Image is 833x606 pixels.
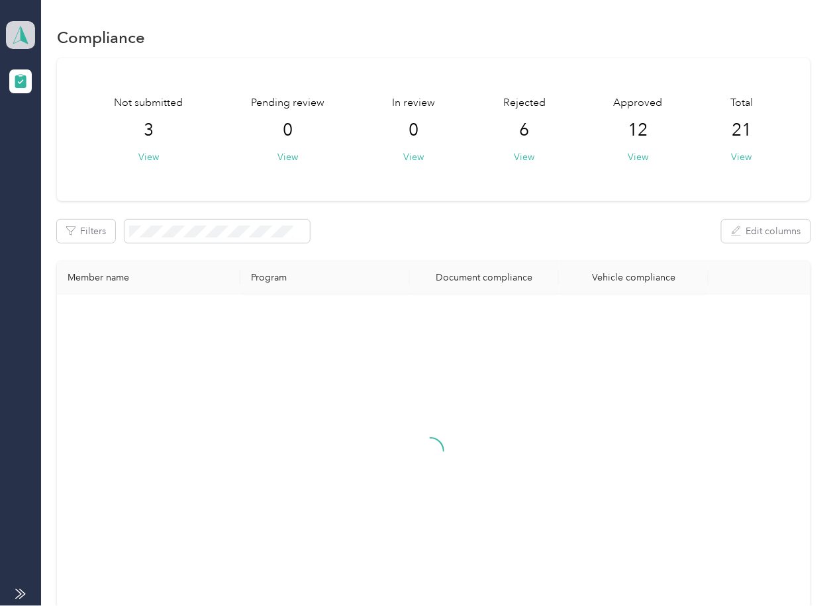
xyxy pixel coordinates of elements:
span: 3 [144,120,154,141]
button: Edit columns [722,220,810,243]
button: Filters [57,220,115,243]
span: 21 [732,120,752,141]
span: In review [393,95,436,111]
th: Program [240,261,410,294]
button: View [732,150,752,164]
iframe: Everlance-gr Chat Button Frame [759,532,833,606]
h1: Compliance [57,30,145,44]
span: Rejected [503,95,546,111]
span: Pending review [251,95,324,111]
span: Not submitted [115,95,183,111]
button: View [404,150,424,164]
th: Member name [57,261,240,294]
div: Document compliance [420,272,548,283]
button: View [138,150,159,164]
div: Vehicle compliance [569,272,697,283]
span: 12 [628,120,648,141]
span: Approved [614,95,663,111]
button: View [628,150,648,164]
span: Total [730,95,753,111]
span: 0 [409,120,419,141]
span: 0 [283,120,293,141]
button: View [277,150,298,164]
span: 6 [520,120,530,141]
button: View [514,150,535,164]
